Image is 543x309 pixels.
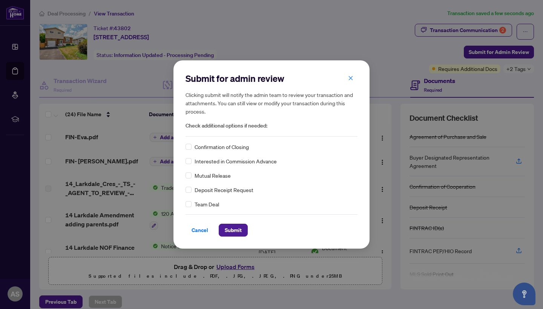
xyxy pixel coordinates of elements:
span: Deposit Receipt Request [195,186,253,194]
span: Check additional options if needed: [186,121,357,130]
span: Confirmation of Closing [195,143,249,151]
span: close [348,75,353,81]
h5: Clicking submit will notify the admin team to review your transaction and attachments. You can st... [186,91,357,115]
span: Cancel [192,224,208,236]
span: Interested in Commission Advance [195,157,277,165]
button: Submit [219,224,248,237]
h2: Submit for admin review [186,72,357,85]
span: Mutual Release [195,171,231,180]
span: Submit [225,224,242,236]
button: Cancel [186,224,214,237]
span: Team Deal [195,200,219,208]
button: Open asap [513,283,535,305]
